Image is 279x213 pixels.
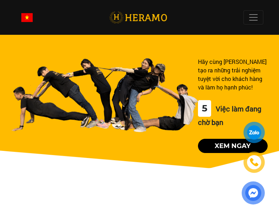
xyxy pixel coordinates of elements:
img: vn-flag.png [21,13,33,22]
img: banner [11,58,198,132]
div: 5 [198,100,211,117]
a: phone-icon [244,152,264,172]
div: Hãy cùng [PERSON_NAME] tạo ra những trải nghiệm tuyệt vời cho khách hàng và làm họ hạnh phúc! [198,58,268,92]
button: Xem ngay [198,139,268,153]
span: Việc làm đang chờ bạn [198,104,261,127]
img: phone-icon [249,157,259,168]
img: logo [109,10,167,25]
